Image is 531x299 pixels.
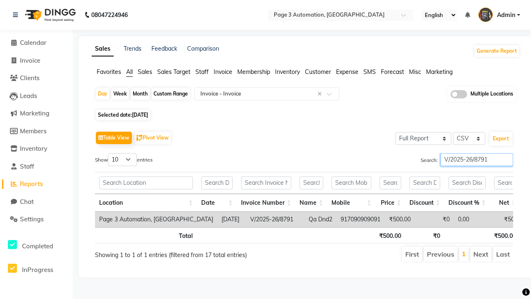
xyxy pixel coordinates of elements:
[305,68,331,76] span: Customer
[237,68,270,76] span: Membership
[2,74,71,83] a: Clients
[124,45,141,52] a: Trends
[20,74,39,82] span: Clients
[385,212,415,227] td: ₹500.00
[381,68,404,76] span: Forecast
[363,68,376,76] span: SMS
[136,135,143,141] img: pivot.png
[405,227,444,243] th: ₹0
[95,194,197,212] th: Location: activate to sort column ascending
[409,176,440,189] input: Search Discount
[490,194,520,212] th: Net: activate to sort column ascending
[2,162,71,172] a: Staff
[95,227,197,243] th: Total
[470,90,513,98] span: Multiple Locations
[214,68,232,76] span: Invoice
[138,68,152,76] span: Sales
[497,11,515,20] span: Admin
[237,194,295,212] th: Invoice Number: activate to sort column ascending
[126,68,133,76] span: All
[375,227,405,243] th: ₹500.00
[108,153,137,166] select: Showentries
[2,144,71,154] a: Inventory
[421,153,513,166] label: Search:
[20,180,43,188] span: Reports
[2,179,71,189] a: Reports
[201,176,233,189] input: Search Date
[475,45,519,57] button: Generate Report
[95,246,262,260] div: Showing 1 to 1 of 1 entries (filtered from 17 total entries)
[300,176,323,189] input: Search Name
[97,68,121,76] span: Favorites
[415,212,454,227] td: ₹0
[20,56,40,64] span: Invoice
[490,132,512,146] button: Export
[317,90,324,98] span: Clear all
[195,68,209,76] span: Staff
[336,68,358,76] span: Expense
[2,197,71,207] a: Chat
[241,176,291,189] input: Search Invoice Number
[2,215,71,224] a: Settings
[499,212,530,227] td: ₹500.00
[20,109,49,117] span: Marketing
[405,194,444,212] th: Discount: activate to sort column ascending
[20,215,44,223] span: Settings
[426,68,453,76] span: Marketing
[448,176,486,189] input: Search Discount %
[380,176,401,189] input: Search Price
[217,212,246,227] td: [DATE]
[2,109,71,118] a: Marketing
[92,42,114,56] a: Sales
[22,242,53,250] span: Completed
[20,127,46,135] span: Members
[295,194,327,212] th: Name: activate to sort column ascending
[2,56,71,66] a: Invoice
[157,68,190,76] span: Sales Target
[2,38,71,48] a: Calendar
[494,176,516,189] input: Search Net
[375,194,405,212] th: Price: activate to sort column ascending
[275,68,300,76] span: Inventory
[21,3,78,27] img: logo
[151,88,190,100] div: Custom Range
[91,3,128,27] b: 08047224946
[131,88,150,100] div: Month
[20,162,34,170] span: Staff
[409,68,421,76] span: Misc
[462,250,466,258] a: 1
[331,176,371,189] input: Search Mobile
[96,88,110,100] div: Day
[478,7,493,22] img: Admin
[187,45,219,52] a: Comparison
[304,212,336,227] td: Qa Dnd2
[490,227,520,243] th: ₹500.00
[246,212,304,227] td: V/2025-26/8791
[20,145,47,152] span: Inventory
[132,112,148,118] span: [DATE]
[111,88,129,100] div: Week
[95,153,153,166] label: Show entries
[197,194,237,212] th: Date: activate to sort column ascending
[22,266,53,274] span: InProgress
[20,39,46,47] span: Calendar
[151,45,177,52] a: Feedback
[444,194,490,212] th: Discount %: activate to sort column ascending
[99,176,193,189] input: Search Location
[95,212,217,227] td: Page 3 Automation, [GEOGRAPHIC_DATA]
[20,198,34,206] span: Chat
[2,127,71,136] a: Members
[96,132,132,144] button: Table View
[454,212,499,227] td: 0.00
[441,153,513,166] input: Search:
[20,92,37,100] span: Leads
[336,212,385,227] td: 917090909091
[2,91,71,101] a: Leads
[96,110,150,120] span: Selected date:
[134,132,171,144] button: Pivot View
[327,194,375,212] th: Mobile: activate to sort column ascending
